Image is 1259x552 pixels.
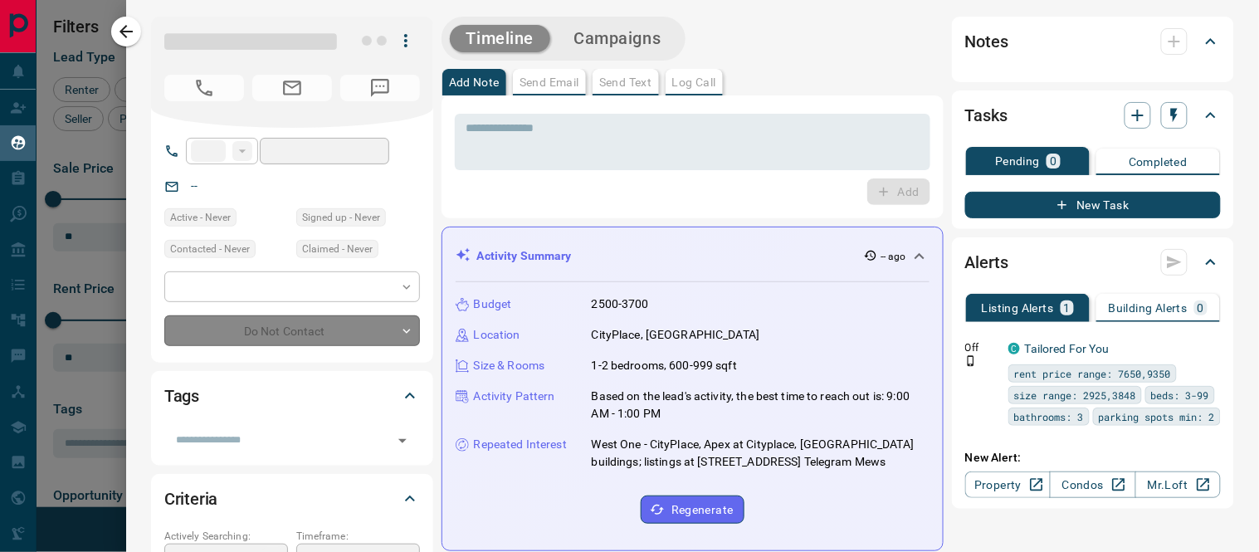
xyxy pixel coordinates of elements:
[592,436,930,471] p: West One - CityPlace, Apex at Cityplace, [GEOGRAPHIC_DATA] buildings; listings at [STREET_ADDRESS...
[164,376,420,416] div: Tags
[302,209,380,226] span: Signed up - Never
[450,25,551,52] button: Timeline
[474,357,545,374] p: Size & Rooms
[1050,155,1056,167] p: 0
[340,75,420,101] span: No Number
[164,529,288,544] p: Actively Searching:
[881,249,906,264] p: -- ago
[252,75,332,101] span: No Email
[474,436,567,453] p: Repeated Interest
[170,209,231,226] span: Active - Never
[477,247,572,265] p: Activity Summary
[965,102,1008,129] h2: Tasks
[164,75,244,101] span: No Number
[164,486,218,512] h2: Criteria
[170,241,250,257] span: Contacted - Never
[965,192,1221,218] button: New Task
[1008,343,1020,354] div: condos.ca
[474,326,520,344] p: Location
[965,22,1221,61] div: Notes
[302,241,373,257] span: Claimed - Never
[965,242,1221,282] div: Alerts
[296,529,420,544] p: Timeframe:
[164,383,199,409] h2: Tags
[1129,156,1188,168] p: Completed
[474,388,555,405] p: Activity Pattern
[592,388,930,423] p: Based on the lead's activity, the best time to reach out is: 9:00 AM - 1:00 PM
[965,449,1221,467] p: New Alert:
[1099,408,1215,425] span: parking spots min: 2
[592,296,649,313] p: 2500-3700
[164,479,420,519] div: Criteria
[1014,408,1084,425] span: bathrooms: 3
[965,471,1051,498] a: Property
[965,355,977,367] svg: Push Notification Only
[995,155,1040,167] p: Pending
[1064,302,1071,314] p: 1
[557,25,677,52] button: Campaigns
[965,249,1008,276] h2: Alerts
[449,76,500,88] p: Add Note
[164,315,420,346] div: Do Not Contact
[965,95,1221,135] div: Tasks
[982,302,1054,314] p: Listing Alerts
[592,357,737,374] p: 1-2 bedrooms, 600-999 sqft
[191,179,198,193] a: --
[1109,302,1188,314] p: Building Alerts
[641,496,744,524] button: Regenerate
[1025,342,1110,355] a: Tailored For You
[592,326,760,344] p: CityPlace, [GEOGRAPHIC_DATA]
[1014,365,1171,382] span: rent price range: 7650,9350
[965,28,1008,55] h2: Notes
[965,340,998,355] p: Off
[1198,302,1204,314] p: 0
[1050,471,1135,498] a: Condos
[391,429,414,452] button: Open
[1151,387,1209,403] span: beds: 3-99
[474,296,512,313] p: Budget
[1014,387,1136,403] span: size range: 2925,3848
[1135,471,1221,498] a: Mr.Loft
[456,241,930,271] div: Activity Summary-- ago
